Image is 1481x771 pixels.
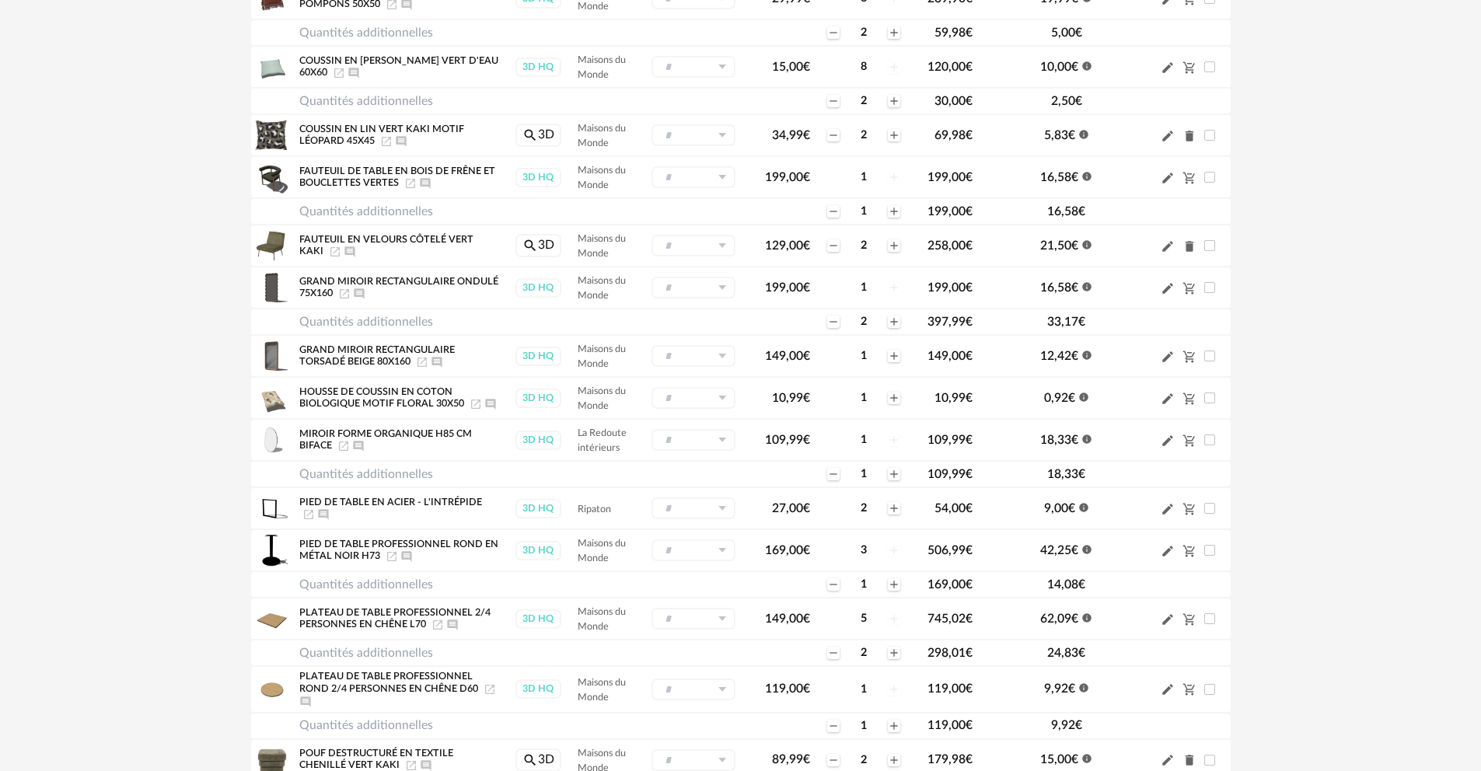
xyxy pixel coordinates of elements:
span: 149,00 [927,350,973,362]
div: 1 [841,281,886,295]
span: 16,58 [1040,281,1078,294]
span: € [966,316,973,328]
a: Launch icon [405,760,417,769]
span: Cart Minus icon [1182,392,1196,404]
td: Quantités additionnelles [292,198,507,225]
span: Launch icon [386,551,398,560]
span: € [1068,129,1075,141]
span: Minus icon [827,205,840,218]
span: € [966,392,973,404]
span: 12,42 [1040,350,1078,362]
span: Launch icon [333,68,345,77]
span: € [966,61,973,73]
a: 3D HQ [515,499,562,518]
div: 2 [841,646,886,660]
span: Pencil icon [1161,239,1175,253]
span: € [966,239,973,252]
span: Maisons du Monde [578,55,626,79]
span: 2,50 [1051,95,1082,107]
span: 199,00 [927,171,973,183]
span: Information icon [1078,127,1089,140]
span: Launch icon [329,246,341,256]
span: 149,00 [765,350,810,362]
div: 1 [841,682,886,696]
span: € [1078,316,1085,328]
span: 169,00 [765,544,810,556]
span: Magnify icon [522,128,538,141]
img: Product pack shot [255,602,288,635]
div: Sélectionner un groupe [651,608,735,630]
span: € [1071,61,1078,73]
span: 62,09 [1040,612,1078,625]
img: Product pack shot [255,534,288,567]
span: Information icon [1081,611,1092,623]
span: Ajouter un commentaire [431,357,443,366]
span: Information icon [1081,280,1092,292]
span: 9,92 [1044,682,1075,695]
span: Maisons du Monde [578,234,626,258]
img: Product pack shot [255,340,288,372]
span: Pencil icon [1161,349,1175,364]
span: € [1071,434,1078,446]
span: Ajouter un commentaire [400,551,413,560]
span: Ajouter un commentaire [353,288,365,298]
span: 298,01 [927,647,973,659]
a: 3D HQ [515,431,562,450]
span: € [966,468,973,480]
span: Ajouter un commentaire [419,178,431,187]
span: Fauteuil en velours côtelé vert kaki [299,235,473,256]
span: 34,99 [772,129,810,141]
div: Sélectionner un groupe [651,56,735,78]
span: Maisons du Monde [578,539,626,563]
span: Minus icon [827,647,840,659]
span: Maisons du Monde [578,166,626,190]
a: 3D HQ [515,541,562,560]
span: Cart Minus icon [1182,544,1196,556]
span: € [966,647,973,659]
span: Fauteuil de table en bois de frêne et bouclettes vertes [299,166,495,188]
span: Plus icon [888,502,900,515]
span: Information icon [1078,501,1089,513]
span: Cart Minus icon [1182,350,1196,362]
span: Plus icon [888,129,900,141]
span: Maisons du Monde [578,276,626,300]
div: 3D HQ [515,609,561,629]
div: 3D HQ [515,347,561,366]
img: Product pack shot [255,424,288,456]
span: € [803,612,810,625]
span: 24,83 [1047,647,1085,659]
div: 3D HQ [515,541,561,560]
span: € [1075,26,1082,39]
span: Pencil icon [1161,612,1175,626]
span: Coussin en [PERSON_NAME] vert d'eau 60x60 [299,56,498,78]
a: Launch icon [380,136,393,145]
span: Pied de table professionnel rond en métal noir H73 [299,539,498,561]
span: Plus icon [888,392,900,404]
div: Sélectionner un groupe [651,345,735,367]
div: Sélectionner un groupe [651,539,735,561]
div: 3D HQ [515,168,561,187]
span: € [1078,578,1085,591]
span: 199,00 [765,171,810,183]
span: Grand miroir rectangulaire torsadé beige 80x160 [299,345,455,367]
a: Magnify icon3D [515,124,561,147]
span: Cart Minus icon [1182,612,1196,625]
span: Ajouter un commentaire [299,696,312,706]
span: € [1078,468,1085,480]
span: € [966,544,973,556]
img: Product pack shot [255,382,288,414]
div: Sélectionner un groupe [651,277,735,298]
a: Launch icon [431,619,444,629]
span: 745,02 [927,612,973,625]
span: € [1068,392,1075,404]
span: Plus icon [888,578,900,591]
a: Launch icon [338,288,351,298]
div: Sélectionner un groupe [651,387,735,409]
div: 3D HQ [515,431,561,450]
div: 1 [841,204,886,218]
span: 9,00 [1044,502,1075,515]
div: 3D HQ [515,58,561,77]
img: Product pack shot [255,161,288,194]
span: Maisons du Monde [578,386,626,410]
